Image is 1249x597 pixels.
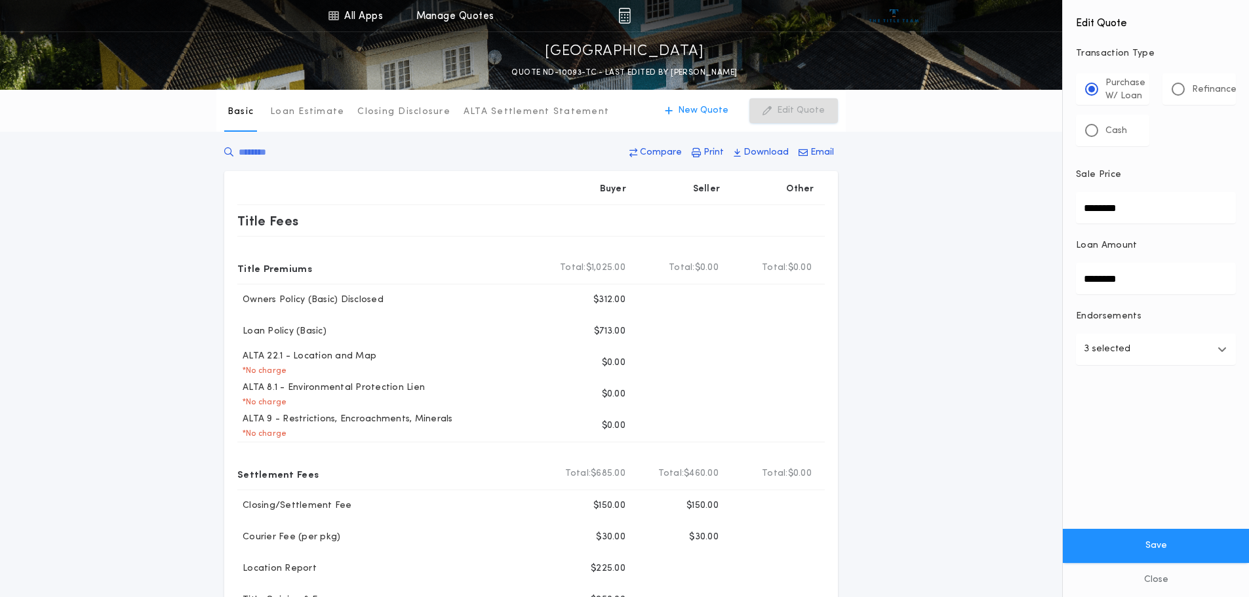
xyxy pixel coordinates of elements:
[1192,83,1237,96] p: Refinance
[237,397,287,408] p: * No charge
[1063,529,1249,563] button: Save
[788,467,812,480] span: $0.00
[693,183,721,196] p: Seller
[658,467,684,480] b: Total:
[1076,239,1138,252] p: Loan Amount
[237,413,453,426] p: ALTA 9 - Restrictions, Encroachments, Minerals
[787,183,814,196] p: Other
[602,356,625,370] p: $0.00
[593,499,625,512] p: $150.00
[1076,47,1236,60] p: Transaction Type
[237,350,376,363] p: ALTA 22.1 - Location and Map
[237,294,384,307] p: Owners Policy (Basic) Disclosed
[704,146,724,159] p: Print
[237,429,287,439] p: * No charge
[591,562,625,575] p: $225.00
[1084,341,1130,357] p: 3 selected
[464,106,609,119] p: ALTA Settlement Statement
[688,141,728,164] button: Print
[1076,8,1236,31] h4: Edit Quote
[1076,192,1236,223] input: Sale Price
[593,294,625,307] p: $312.00
[1105,77,1145,103] p: Purchase W/ Loan
[237,258,312,279] p: Title Premiums
[560,261,586,275] b: Total:
[237,366,287,376] p: * No charge
[1076,310,1236,323] p: Endorsements
[237,499,352,512] p: Closing/Settlement Fee
[1076,334,1236,365] button: 3 selected
[602,388,625,401] p: $0.00
[237,381,425,395] p: ALTA 8.1 - Environmental Protection Lien
[357,106,450,119] p: Closing Disclosure
[237,562,317,575] p: Location Report
[640,146,682,159] p: Compare
[749,98,838,123] button: Edit Quote
[762,467,788,480] b: Total:
[695,261,719,275] span: $0.00
[625,141,686,164] button: Compare
[762,261,788,275] b: Total:
[228,106,254,119] p: Basic
[511,66,737,79] p: QUOTE ND-10093-TC - LAST EDITED BY [PERSON_NAME]
[678,104,728,117] p: New Quote
[565,467,591,480] b: Total:
[237,325,327,338] p: Loan Policy (Basic)
[1076,168,1121,182] p: Sale Price
[684,467,719,480] span: $460.00
[545,41,704,62] p: [GEOGRAPHIC_DATA]
[596,531,625,544] p: $30.00
[618,8,631,24] img: img
[594,325,625,338] p: $713.00
[602,419,625,433] p: $0.00
[586,261,625,275] span: $1,025.00
[869,9,919,22] img: vs-icon
[600,183,626,196] p: Buyer
[777,104,825,117] p: Edit Quote
[237,210,299,231] p: Title Fees
[270,106,344,119] p: Loan Estimate
[652,98,742,123] button: New Quote
[730,141,793,164] button: Download
[743,146,789,159] p: Download
[237,463,319,484] p: Settlement Fees
[1105,125,1127,138] p: Cash
[237,531,340,544] p: Courier Fee (per pkg)
[686,499,719,512] p: $150.00
[689,531,719,544] p: $30.00
[1076,263,1236,294] input: Loan Amount
[591,467,625,480] span: $685.00
[669,261,695,275] b: Total:
[1063,563,1249,597] button: Close
[788,261,812,275] span: $0.00
[810,146,834,159] p: Email
[795,141,838,164] button: Email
